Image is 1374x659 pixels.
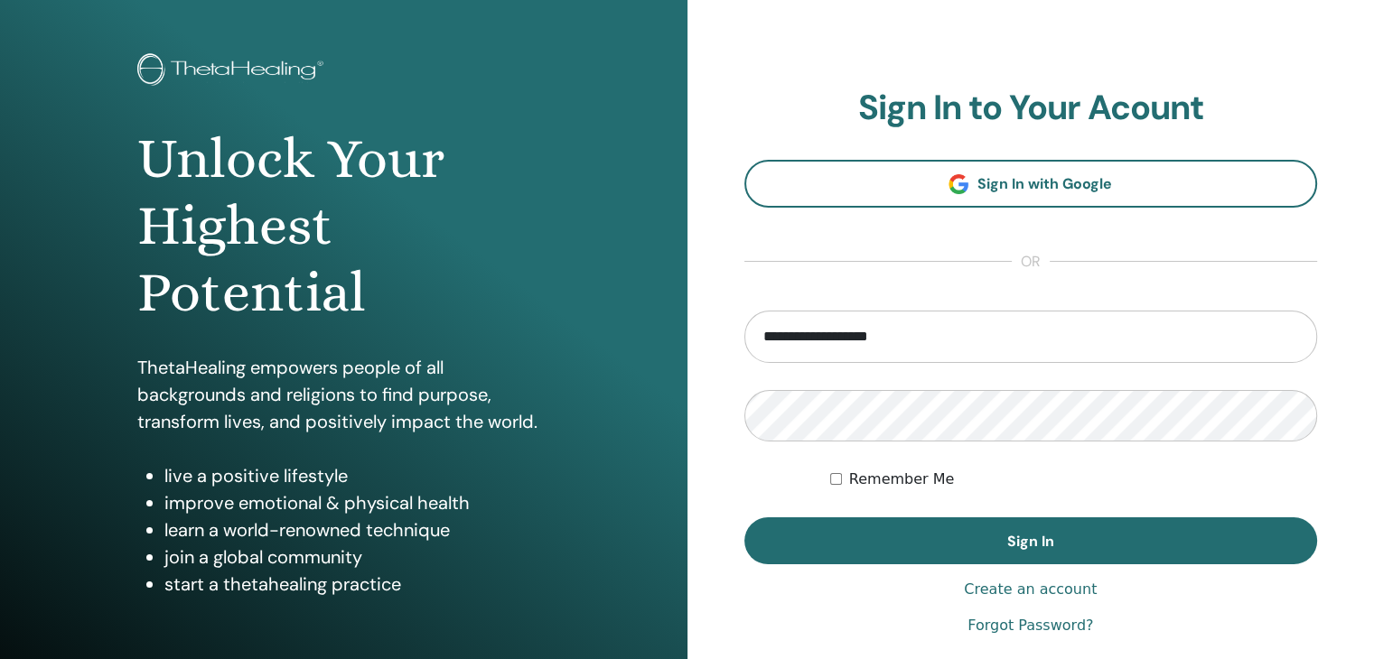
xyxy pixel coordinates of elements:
[137,354,550,435] p: ThetaHealing empowers people of all backgrounds and religions to find purpose, transform lives, a...
[744,88,1318,129] h2: Sign In to Your Acount
[977,174,1112,193] span: Sign In with Google
[137,125,550,327] h1: Unlock Your Highest Potential
[744,517,1318,564] button: Sign In
[744,160,1318,208] a: Sign In with Google
[164,462,550,489] li: live a positive lifestyle
[849,469,955,490] label: Remember Me
[967,615,1093,636] a: Forgot Password?
[164,543,550,571] li: join a global community
[164,571,550,598] li: start a thetahealing practice
[1007,532,1054,551] span: Sign In
[164,516,550,543] li: learn a world-renowned technique
[830,469,1317,490] div: Keep me authenticated indefinitely or until I manually logout
[964,579,1097,600] a: Create an account
[1012,251,1050,273] span: or
[164,489,550,516] li: improve emotional & physical health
